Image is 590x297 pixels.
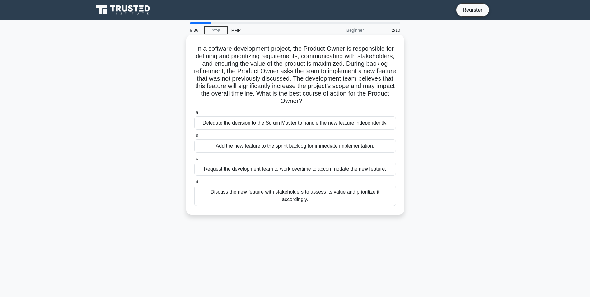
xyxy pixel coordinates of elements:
[196,156,199,161] span: c.
[194,163,396,176] div: Request the development team to work overtime to accommodate the new feature.
[194,116,396,130] div: Delegate the decision to the Scrum Master to handle the new feature independently.
[186,24,204,36] div: 9:36
[194,186,396,206] div: Discuss the new feature with stakeholders to assess its value and prioritize it accordingly.
[228,24,313,36] div: PMP
[459,6,486,14] a: Register
[194,45,397,105] h5: In a software development project, the Product Owner is responsible for defining and prioritizing...
[194,139,396,153] div: Add the new feature to the sprint backlog for immediate implementation.
[368,24,404,36] div: 2/10
[204,26,228,34] a: Stop
[313,24,368,36] div: Beginner
[196,133,200,138] span: b.
[196,179,200,184] span: d.
[196,110,200,115] span: a.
